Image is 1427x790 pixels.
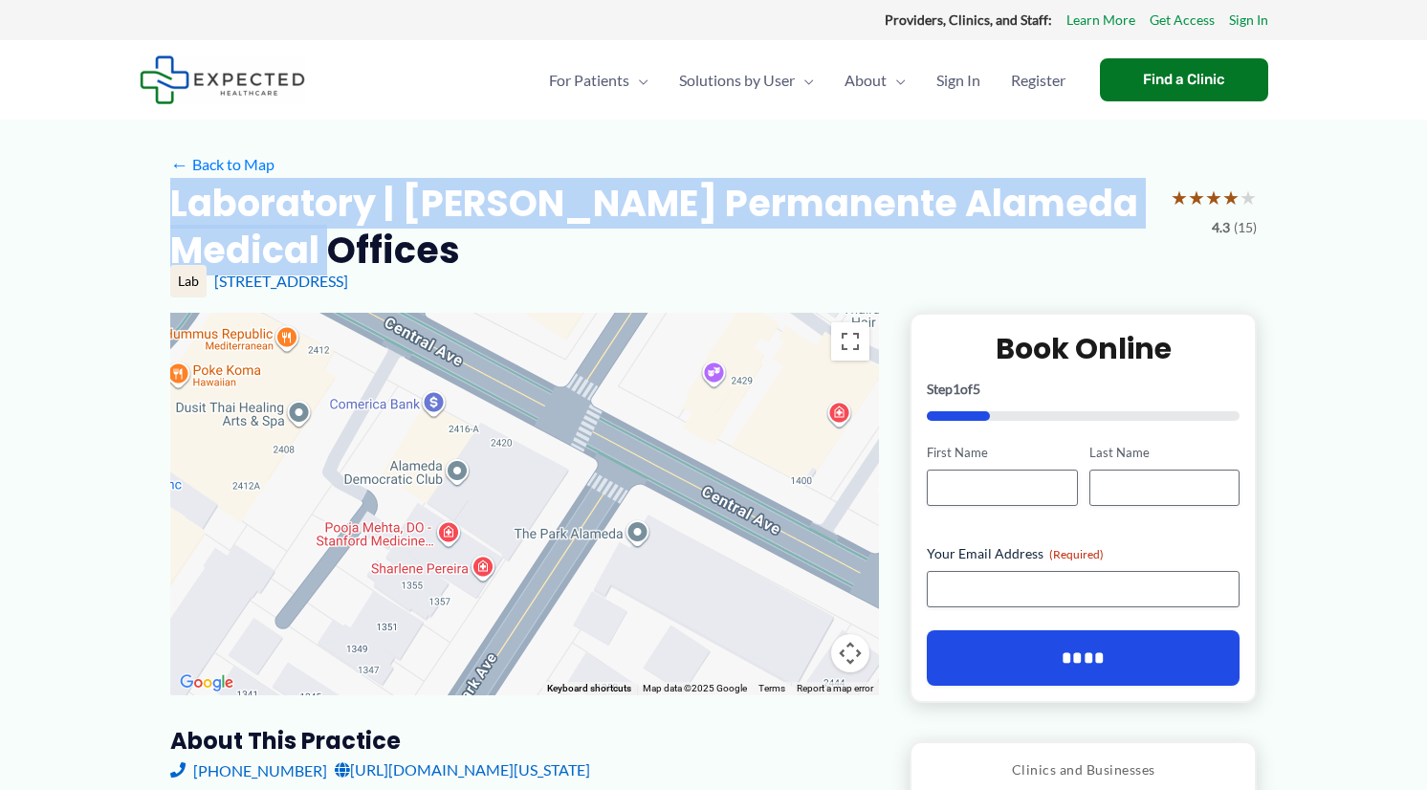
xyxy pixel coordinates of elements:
[927,330,1240,367] h2: Book Online
[831,634,869,672] button: Map camera controls
[1222,180,1240,215] span: ★
[921,47,996,114] a: Sign In
[845,47,887,114] span: About
[1212,215,1230,240] span: 4.3
[1066,8,1135,33] a: Learn More
[679,47,795,114] span: Solutions by User
[1240,180,1257,215] span: ★
[1234,215,1257,240] span: (15)
[175,670,238,695] a: Open this area in Google Maps (opens a new window)
[214,272,348,290] a: [STREET_ADDRESS]
[758,683,785,693] a: Terms
[973,381,980,397] span: 5
[795,47,814,114] span: Menu Toggle
[534,47,664,114] a: For PatientsMenu Toggle
[549,47,629,114] span: For Patients
[927,383,1240,396] p: Step of
[936,47,980,114] span: Sign In
[629,47,648,114] span: Menu Toggle
[170,180,1155,274] h2: Laboratory | [PERSON_NAME] Permanente Alameda Medical Offices
[1188,180,1205,215] span: ★
[170,756,327,784] a: [PHONE_NUMBER]
[1049,547,1104,561] span: (Required)
[887,47,906,114] span: Menu Toggle
[643,683,747,693] span: Map data ©2025 Google
[1011,47,1065,114] span: Register
[170,150,274,179] a: ←Back to Map
[170,155,188,173] span: ←
[927,444,1077,462] label: First Name
[547,682,631,695] button: Keyboard shortcuts
[175,670,238,695] img: Google
[926,757,1240,782] p: Clinics and Businesses
[1089,444,1240,462] label: Last Name
[831,322,869,361] button: Toggle fullscreen view
[140,55,305,104] img: Expected Healthcare Logo - side, dark font, small
[664,47,829,114] a: Solutions by UserMenu Toggle
[953,381,960,397] span: 1
[996,47,1081,114] a: Register
[829,47,921,114] a: AboutMenu Toggle
[170,726,879,756] h3: About this practice
[797,683,873,693] a: Report a map error
[1229,8,1268,33] a: Sign In
[885,11,1052,28] strong: Providers, Clinics, and Staff:
[1171,180,1188,215] span: ★
[335,756,590,784] a: [URL][DOMAIN_NAME][US_STATE]
[927,544,1240,563] label: Your Email Address
[1205,180,1222,215] span: ★
[1100,58,1268,101] a: Find a Clinic
[534,47,1081,114] nav: Primary Site Navigation
[170,265,207,297] div: Lab
[1150,8,1215,33] a: Get Access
